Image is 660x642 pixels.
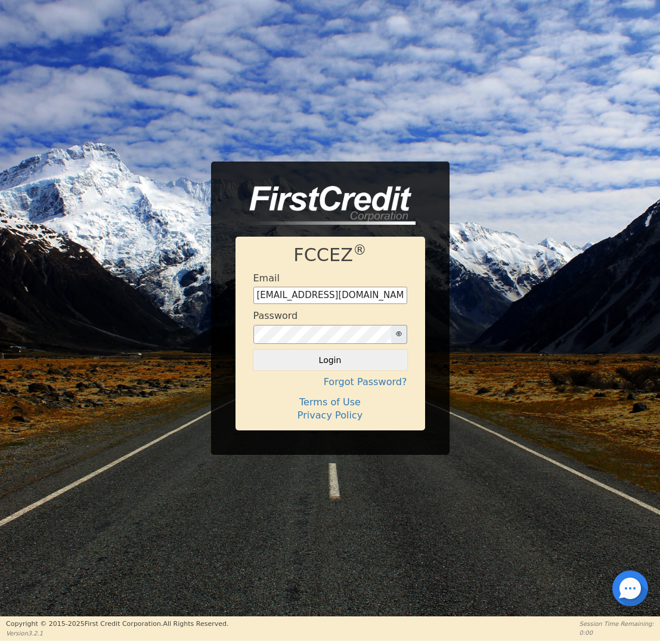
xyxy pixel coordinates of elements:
[6,619,228,629] p: Copyright © 2015- 2025 First Credit Corporation.
[236,186,416,225] img: logo-CMu_cnol.png
[253,350,407,370] button: Login
[253,396,407,408] h4: Terms of Use
[163,620,228,628] span: All Rights Reserved.
[253,376,407,387] h4: Forgot Password?
[253,287,407,305] input: Enter email
[253,410,407,421] h4: Privacy Policy
[253,244,407,266] h1: FCCEZ
[580,628,654,637] p: 0:00
[253,310,298,321] h4: Password
[253,272,280,284] h4: Email
[253,325,392,344] input: password
[6,629,228,638] p: Version 3.2.1
[580,619,654,628] p: Session Time Remaining:
[353,242,367,258] sup: ®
